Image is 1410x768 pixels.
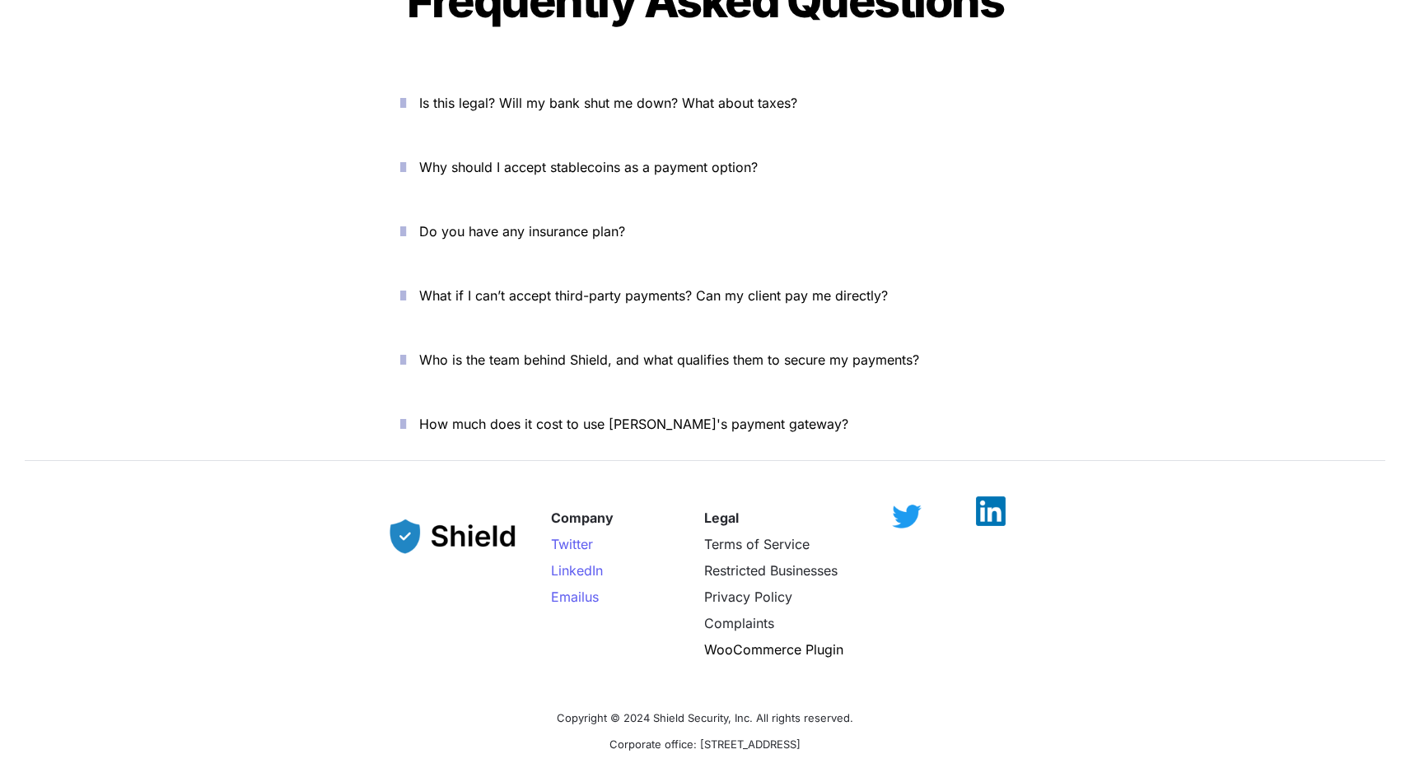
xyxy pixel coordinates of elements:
[419,159,758,175] span: Why should I accept stablecoins as a payment option?
[585,589,599,605] span: us
[419,223,625,240] span: Do you have any insurance plan?
[419,351,919,368] span: Who is the team behind Shield, and what qualifies them to secure my payments?
[419,416,848,432] span: How much does it cost to use [PERSON_NAME]'s payment gateway?
[704,615,774,631] a: Complaints
[704,562,838,579] a: Restricted Businesses
[704,510,739,526] strong: Legal
[551,589,599,605] a: Emailus
[419,95,797,111] span: Is this legal? Will my bank shut me down? What about taxes?
[376,398,1034,449] button: How much does it cost to use [PERSON_NAME]'s payment gateway?
[376,334,1034,385] button: Who is the team behind Shield, and what qualifies them to secure my payments?
[376,142,1034,193] button: Why should I accept stablecoins as a payment option?
[609,738,801,751] span: Corporate office: [STREET_ADDRESS]
[704,641,843,658] a: WooCommerce Plugin
[557,711,853,724] span: Copyright © 2024 Shield Security, Inc. All rights reserved.
[704,536,810,552] a: Terms of Service
[551,589,585,605] span: Email
[376,77,1034,128] button: Is this legal? Will my bank shut me down? What about taxes?
[419,287,888,304] span: What if I can’t accept third-party payments? Can my client pay me directly?
[704,589,792,605] a: Privacy Policy
[551,562,603,579] a: LinkedIn
[551,510,614,526] strong: Company
[551,536,593,552] a: Twitter
[376,206,1034,257] button: Do you have any insurance plan?
[376,270,1034,321] button: What if I can’t accept third-party payments? Can my client pay me directly?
